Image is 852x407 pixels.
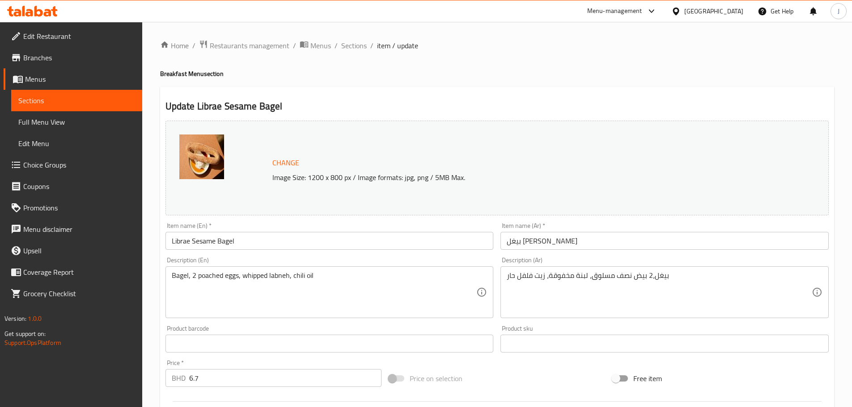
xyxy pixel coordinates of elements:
span: Full Menu View [18,117,135,127]
span: Restaurants management [210,40,289,51]
span: Edit Restaurant [23,31,135,42]
li: / [370,40,373,51]
li: / [293,40,296,51]
span: J [838,6,839,16]
li: / [192,40,195,51]
a: Sections [341,40,367,51]
span: Change [272,156,299,169]
input: Enter name Ar [500,232,829,250]
a: Restaurants management [199,40,289,51]
span: Promotions [23,202,135,213]
a: Edit Menu [11,133,142,154]
button: Change [269,154,303,172]
span: Upsell [23,245,135,256]
h4: Breakfast Menu section [160,69,834,78]
a: Edit Restaurant [4,25,142,47]
div: [GEOGRAPHIC_DATA] [684,6,743,16]
a: Menu disclaimer [4,218,142,240]
a: Grocery Checklist [4,283,142,304]
a: Support.OpsPlatform [4,337,61,348]
a: Sections [11,90,142,111]
input: Please enter price [189,369,382,387]
a: Branches [4,47,142,68]
span: Price on selection [410,373,462,384]
span: Get support on: [4,328,46,340]
a: Upsell [4,240,142,261]
span: Coupons [23,181,135,192]
img: Librae_Sesame_Seed_Bagel638956293007906843.jpg [179,134,224,179]
span: item / update [377,40,418,51]
a: Menus [4,68,142,90]
a: Full Menu View [11,111,142,133]
a: Choice Groups [4,154,142,176]
a: Coverage Report [4,261,142,283]
textarea: Bagel, 2 poached eggs, whipped labneh, chili oil [172,271,477,314]
span: Sections [18,95,135,106]
span: Choice Groups [23,159,135,170]
h2: Update Librae Sesame Bagel [165,100,829,113]
nav: breadcrumb [160,40,834,51]
input: Please enter product sku [500,335,829,352]
span: Branches [23,52,135,63]
textarea: بيغل،2 بيض نصف مسلوق، لبنة مخفوقة، زيت فلفل حار [507,271,812,314]
span: Grocery Checklist [23,288,135,299]
div: Menu-management [587,6,642,17]
a: Menus [300,40,331,51]
p: Image Size: 1200 x 800 px / Image formats: jpg, png / 5MB Max. [269,172,746,183]
span: Menu disclaimer [23,224,135,235]
input: Please enter product barcode [165,335,494,352]
span: 1.0.0 [28,313,42,324]
p: BHD [172,373,186,383]
span: Version: [4,313,26,324]
span: Menus [310,40,331,51]
span: Edit Menu [18,138,135,149]
a: Coupons [4,176,142,197]
span: Coverage Report [23,267,135,277]
span: Free item [633,373,662,384]
a: Promotions [4,197,142,218]
a: Home [160,40,189,51]
span: Menus [25,74,135,84]
input: Enter name En [165,232,494,250]
li: / [335,40,338,51]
